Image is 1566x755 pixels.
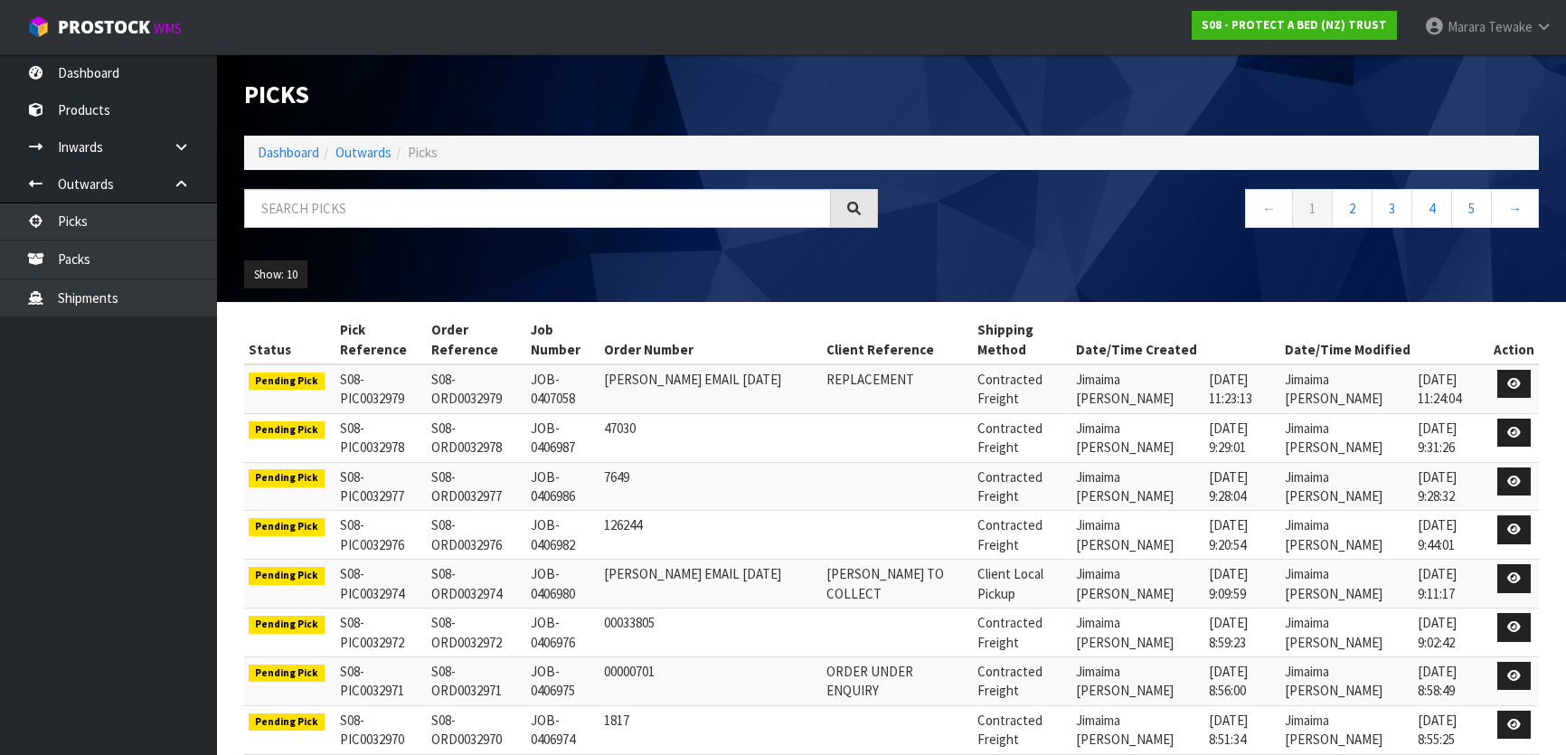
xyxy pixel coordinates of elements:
td: [DATE] 8:58:49 [1413,656,1489,705]
th: Shipping Method [973,316,1071,364]
td: JOB-0407058 [526,364,599,413]
td: S08-ORD0032978 [427,413,526,462]
span: Marara [1448,18,1486,35]
td: 126244 [599,511,822,560]
td: [DATE] 9:20:54 [1204,511,1280,560]
td: [DATE] 8:59:23 [1204,609,1280,657]
th: Action [1489,316,1539,364]
span: ProStock [58,15,150,39]
td: JOB-0406975 [526,656,599,705]
span: Contracted Freight [977,420,1042,456]
td: [DATE] 9:29:01 [1204,413,1280,462]
td: Jimaima [PERSON_NAME] [1071,364,1204,413]
td: Jimaima [PERSON_NAME] [1071,705,1204,754]
span: Contracted Freight [977,614,1042,650]
td: JOB-0406982 [526,511,599,560]
td: 00000701 [599,656,822,705]
a: ← [1245,189,1293,228]
td: Jimaima [PERSON_NAME] [1071,413,1204,462]
td: S08-PIC0032979 [335,364,427,413]
td: S08-PIC0032972 [335,609,427,657]
td: ORDER UNDER ENQUIRY [822,656,972,705]
td: Jimaima [PERSON_NAME] [1280,656,1413,705]
td: S08-PIC0032971 [335,656,427,705]
td: 7649 [599,462,822,511]
td: 00033805 [599,609,822,657]
td: [DATE] 9:02:42 [1413,609,1489,657]
td: 47030 [599,413,822,462]
span: Contracted Freight [977,371,1042,407]
a: 3 [1372,189,1412,228]
span: Pending Pick [249,616,325,634]
small: WMS [154,20,182,37]
a: 1 [1292,189,1333,228]
td: Jimaima [PERSON_NAME] [1071,462,1204,511]
th: Order Reference [427,316,526,364]
td: [DATE] 11:23:13 [1204,364,1280,413]
td: Jimaima [PERSON_NAME] [1280,511,1413,560]
img: cube-alt.png [27,15,50,38]
span: Pending Pick [249,518,325,536]
td: Jimaima [PERSON_NAME] [1071,656,1204,705]
a: Dashboard [258,144,319,161]
td: [PERSON_NAME] EMAIL [DATE] [599,364,822,413]
td: [DATE] 8:55:25 [1413,705,1489,754]
h1: Picks [244,81,878,109]
td: JOB-0406986 [526,462,599,511]
td: S08-ORD0032974 [427,560,526,609]
strong: S08 - PROTECT A BED (NZ) TRUST [1202,17,1387,33]
a: S08 - PROTECT A BED (NZ) TRUST [1192,11,1397,40]
a: 2 [1332,189,1373,228]
span: Pending Pick [249,665,325,683]
td: [DATE] 8:51:34 [1204,705,1280,754]
td: [PERSON_NAME] EMAIL [DATE] [599,560,822,609]
td: Jimaima [PERSON_NAME] [1071,560,1204,609]
td: [DATE] 9:31:26 [1413,413,1489,462]
td: [DATE] 9:44:01 [1413,511,1489,560]
td: JOB-0406974 [526,705,599,754]
td: JOB-0406987 [526,413,599,462]
td: S08-PIC0032970 [335,705,427,754]
td: [PERSON_NAME] TO COLLECT [822,560,972,609]
td: S08-PIC0032977 [335,462,427,511]
th: Job Number [526,316,599,364]
td: Jimaima [PERSON_NAME] [1280,560,1413,609]
span: Picks [408,144,438,161]
td: S08-PIC0032976 [335,511,427,560]
span: Pending Pick [249,567,325,585]
nav: Page navigation [905,189,1539,233]
td: S08-ORD0032971 [427,656,526,705]
span: Pending Pick [249,469,325,487]
td: JOB-0406976 [526,609,599,657]
span: Contracted Freight [977,468,1042,505]
td: Jimaima [PERSON_NAME] [1071,511,1204,560]
th: Pick Reference [335,316,427,364]
a: Outwards [335,144,391,161]
td: S08-ORD0032970 [427,705,526,754]
td: REPLACEMENT [822,364,972,413]
td: [DATE] 8:56:00 [1204,656,1280,705]
td: 1817 [599,705,822,754]
td: S08-ORD0032972 [427,609,526,657]
th: Client Reference [822,316,972,364]
td: Jimaima [PERSON_NAME] [1280,413,1413,462]
a: → [1491,189,1539,228]
td: [DATE] 11:24:04 [1413,364,1489,413]
td: S08-ORD0032976 [427,511,526,560]
td: Jimaima [PERSON_NAME] [1280,462,1413,511]
th: Status [244,316,335,364]
span: Contracted Freight [977,663,1042,699]
td: JOB-0406980 [526,560,599,609]
td: S08-PIC0032974 [335,560,427,609]
th: Date/Time Created [1071,316,1280,364]
span: Pending Pick [249,373,325,391]
td: Jimaima [PERSON_NAME] [1280,609,1413,657]
a: 4 [1411,189,1452,228]
a: 5 [1451,189,1492,228]
span: Pending Pick [249,713,325,731]
span: Client Local Pickup [977,565,1043,601]
span: Tewake [1488,18,1533,35]
th: Date/Time Modified [1280,316,1489,364]
input: Search picks [244,189,831,228]
td: [DATE] 9:28:32 [1413,462,1489,511]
